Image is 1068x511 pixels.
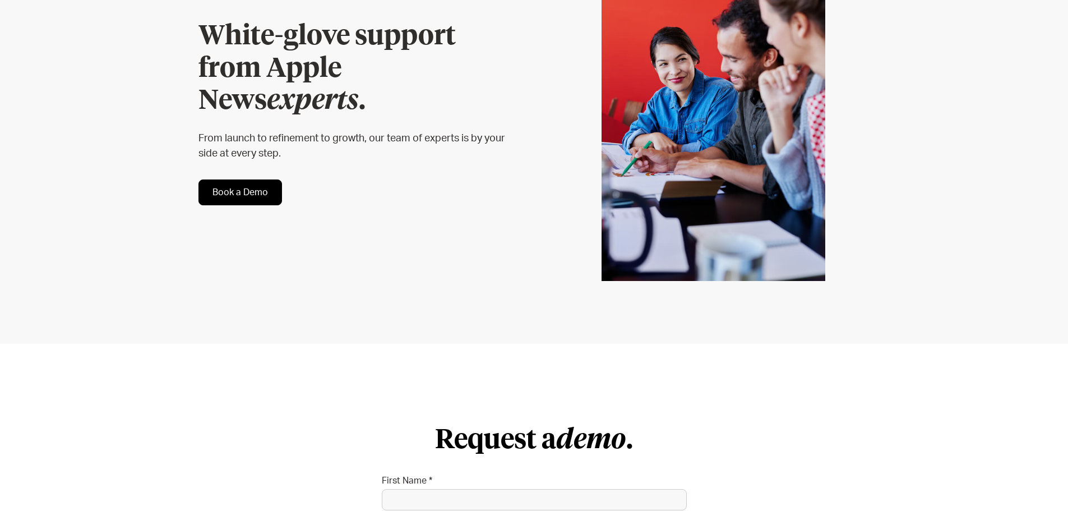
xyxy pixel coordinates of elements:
[556,427,626,454] em: demo
[267,88,359,114] em: experts
[435,427,633,454] strong: Request a .
[382,475,687,486] label: First Name *
[198,21,511,118] h2: White-glove support from Apple News .
[198,179,282,205] a: Book a Demo
[198,131,511,162] p: From launch to refinement to growth, our team of experts is by your side at every step.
